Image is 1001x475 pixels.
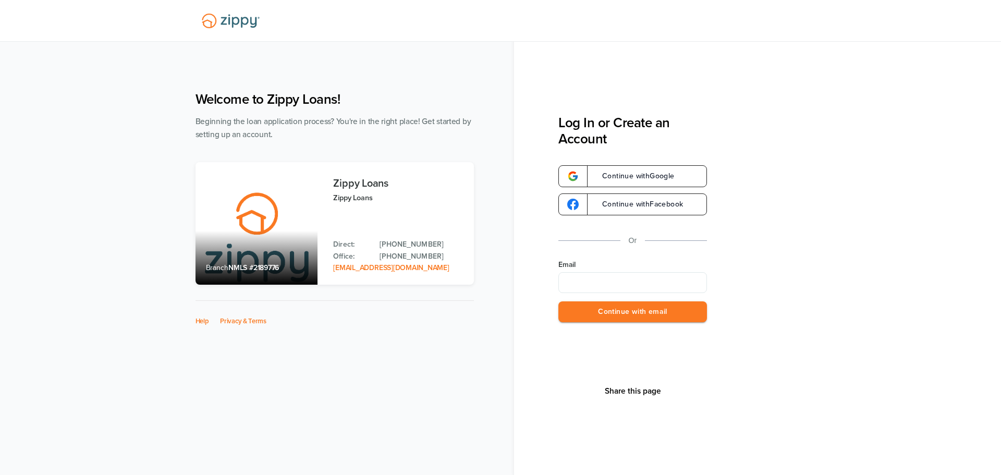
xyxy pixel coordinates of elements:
p: Office: [333,251,369,262]
a: google-logoContinue withFacebook [558,193,707,215]
a: Email Address: zippyguide@zippymh.com [333,263,449,272]
button: Continue with email [558,301,707,323]
p: Direct: [333,239,369,250]
p: Zippy Loans [333,192,463,204]
span: Continue with Facebook [592,201,683,208]
h3: Zippy Loans [333,178,463,189]
h1: Welcome to Zippy Loans! [196,91,474,107]
input: Email Address [558,272,707,293]
span: Beginning the loan application process? You're in the right place! Get started by setting up an a... [196,117,471,139]
a: Privacy & Terms [220,317,266,325]
h3: Log In or Create an Account [558,115,707,147]
img: google-logo [567,170,579,182]
a: Office Phone: 512-975-2947 [380,251,463,262]
img: Lender Logo [196,9,266,33]
p: Or [629,234,637,247]
span: Branch [206,263,229,272]
img: google-logo [567,199,579,210]
span: Continue with Google [592,173,675,180]
label: Email [558,260,707,270]
a: Help [196,317,209,325]
a: google-logoContinue withGoogle [558,165,707,187]
button: Share This Page [602,386,664,396]
span: NMLS #2189776 [228,263,279,272]
a: Direct Phone: 512-975-2947 [380,239,463,250]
